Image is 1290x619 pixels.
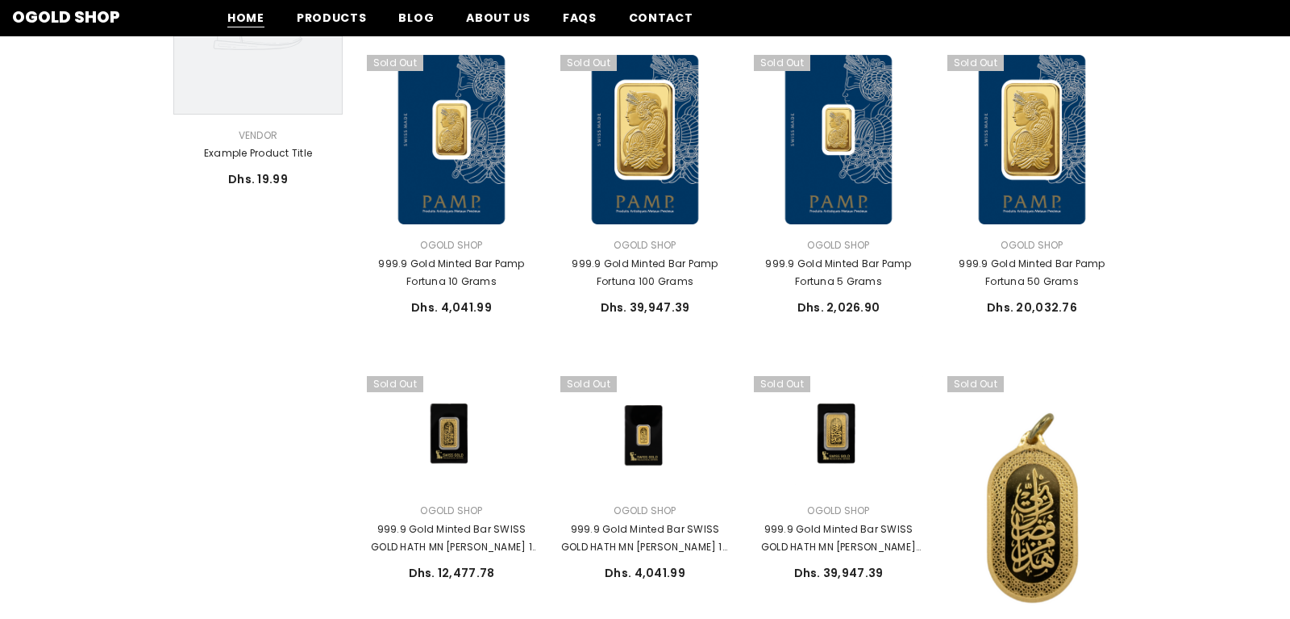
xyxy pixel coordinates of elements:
[987,299,1077,316] span: Dhs. 20,032.76
[614,238,676,252] a: Ogold Shop
[605,565,685,581] span: Dhs. 4,041.99
[560,376,730,489] a: 999.9 Gold Minted Bar SWISS GOLD HATH MN FADL RABY 10 Grams
[560,521,730,556] a: 999.9 Gold Minted Bar SWISS GOLD HATH MN [PERSON_NAME] 10 Grams
[629,10,693,26] span: Contact
[450,9,547,36] a: About us
[807,238,869,252] a: Ogold Shop
[614,504,676,517] a: Ogold Shop
[409,565,495,581] span: Dhs. 12,477.78
[411,299,492,316] span: Dhs. 4,041.99
[173,144,343,162] a: Example product title
[173,127,343,144] div: Vendor
[420,238,482,252] a: Ogold Shop
[754,376,810,392] span: Sold out
[560,255,730,291] a: 999.9 Gold Minted Bar Pamp Fortuna 100 Grams
[1001,238,1063,252] a: Ogold Shop
[367,521,536,556] a: 999.9 Gold Minted Bar SWISS GOLD HATH MN [PERSON_NAME] 1 OZ
[563,10,597,26] span: FAQs
[754,55,810,71] span: Sold out
[613,9,709,36] a: Contact
[560,55,617,71] span: Sold out
[547,9,613,36] a: FAQs
[420,504,482,517] a: Ogold Shop
[794,565,884,581] span: Dhs. 39,947.39
[466,10,531,26] span: About us
[367,255,536,291] a: 999.9 Gold Minted Bar Pamp Fortuna 10 Grams
[601,299,690,316] span: Dhs. 39,947.39
[754,255,923,291] a: 999.9 Gold Minted Bar Pamp Fortuna 5 Grams
[797,299,880,316] span: Dhs. 2,026.90
[947,55,1117,224] a: 999.9 Gold Minted Bar Pamp Fortuna 50 Grams
[228,171,288,187] span: Dhs. 19.99
[947,55,1004,71] span: Sold out
[297,10,367,26] span: Products
[807,504,869,517] a: Ogold Shop
[12,9,120,25] a: Ogold Shop
[227,10,264,27] span: Home
[382,9,450,36] a: Blog
[560,55,730,224] a: 999.9 Gold Minted Bar Pamp Fortuna 100 Grams
[754,521,923,556] a: 999.9 Gold Minted Bar SWISS GOLD HATH MN [PERSON_NAME] 100 Grams
[367,376,536,489] a: 999.9 Gold Minted Bar SWISS GOLD HATH MN FADL RABY 1 OZ
[367,376,423,392] span: Sold out
[947,376,1117,617] a: 999.9 Gold Pendent Bar SWISS GOLD 1\2 OZ
[398,10,434,26] span: Blog
[947,255,1117,291] a: 999.9 Gold Minted Bar Pamp Fortuna 50 Grams
[367,55,423,71] span: Sold out
[211,9,281,36] a: Home
[281,9,383,36] a: Products
[367,55,536,224] a: 999.9 Gold Minted Bar Pamp Fortuna 10 Grams
[754,376,923,489] a: 999.9 Gold Minted Bar SWISS GOLD HATH MN FADL RABY 100 Grams
[754,55,923,224] a: 999.9 Gold Minted Bar Pamp Fortuna 5 Grams
[947,376,1004,392] span: Sold out
[560,376,617,392] span: Sold out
